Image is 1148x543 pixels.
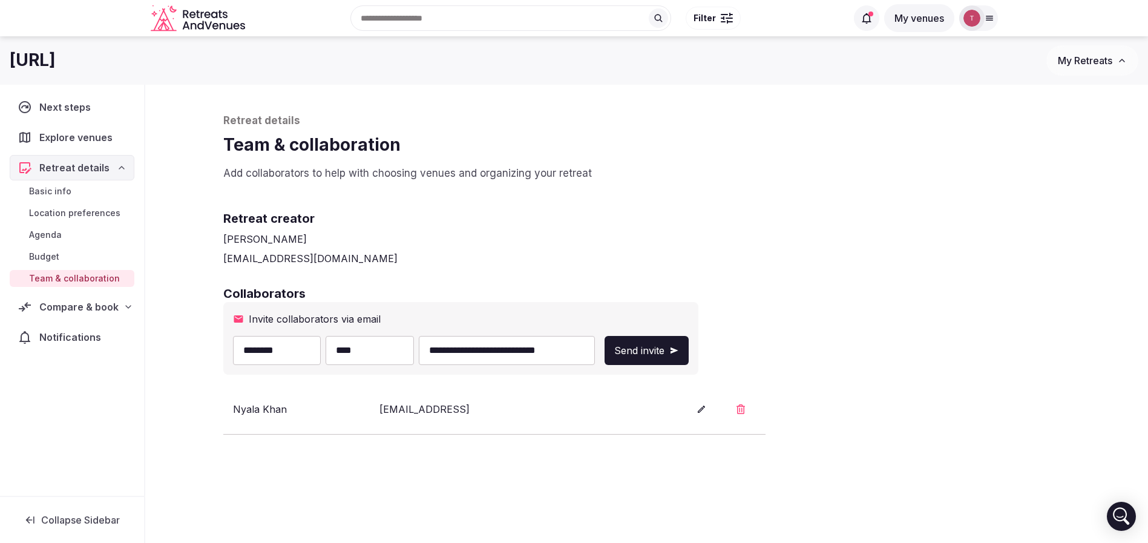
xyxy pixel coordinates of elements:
a: Agenda [10,226,134,243]
h1: Team & collaboration [223,133,1071,157]
button: My venues [884,4,954,32]
div: [EMAIL_ADDRESS] [379,402,594,416]
span: Compare & book [39,300,119,314]
div: [PERSON_NAME] [223,232,1071,246]
span: Budget [29,251,59,263]
a: Next steps [10,94,134,120]
span: Next steps [39,100,96,114]
span: Filter [694,12,716,24]
a: Explore venues [10,125,134,150]
div: Open Intercom Messenger [1107,502,1136,531]
button: Send invite [605,336,689,365]
a: My venues [884,12,954,24]
a: Notifications [10,324,134,350]
h1: [URL] [10,48,56,72]
button: My Retreats [1046,45,1138,76]
span: Send invite [614,343,664,358]
h2: Retreat creator [223,210,1071,227]
a: Location preferences [10,205,134,222]
span: Basic info [29,185,71,197]
span: Team & collaboration [29,272,120,285]
button: Collapse Sidebar [10,507,134,533]
a: Basic info [10,183,134,200]
span: Explore venues [39,130,117,145]
span: Notifications [39,330,106,344]
span: Location preferences [29,207,120,219]
span: Collapse Sidebar [41,514,120,526]
h2: Collaborators [223,285,1071,302]
svg: Retreats and Venues company logo [151,5,248,32]
p: Add collaborators to help with choosing venues and organizing your retreat [223,166,1071,181]
span: Agenda [29,229,62,241]
a: Visit the homepage [151,5,248,32]
span: Invite collaborators via email [249,312,381,326]
div: Nyala Khan [233,402,287,416]
span: My Retreats [1058,54,1112,67]
p: Retreat details [223,114,1071,128]
div: [EMAIL_ADDRESS][DOMAIN_NAME] [223,251,1071,266]
img: Thiago Martins [963,10,980,27]
span: Retreat details [39,160,110,175]
a: Budget [10,248,134,265]
button: Filter [686,7,741,30]
a: Team & collaboration [10,270,134,287]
